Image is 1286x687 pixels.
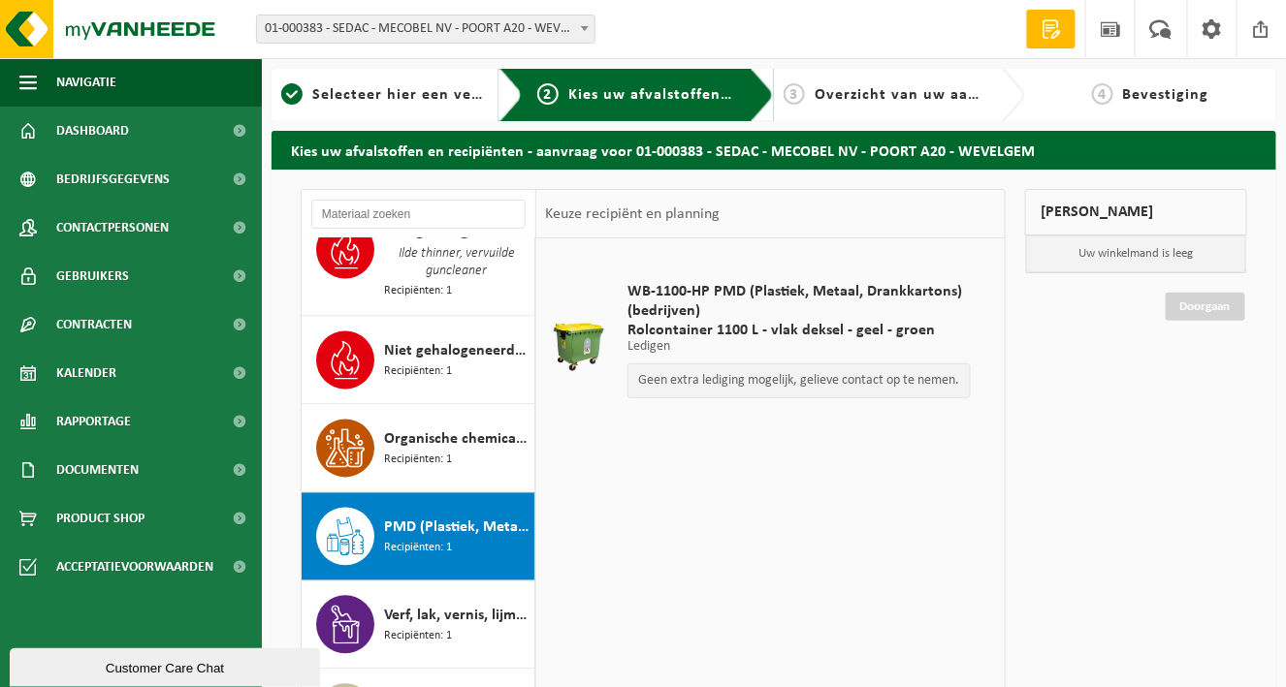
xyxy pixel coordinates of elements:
[56,543,213,591] span: Acceptatievoorwaarden
[536,190,730,238] div: Keuze recipiënt en planning
[384,340,530,363] span: Niet gehalogeneerde solventen - laagcalorisch in kleinverpakking
[384,452,452,470] span: Recipiënten: 1
[384,283,452,301] span: Recipiënten: 1
[384,628,452,646] span: Recipiënten: 1
[784,83,805,105] span: 3
[1026,235,1246,272] p: Uw winkelmand is leeg
[627,340,971,354] p: Ledigen
[638,374,960,388] p: Geen extra lediging mogelijk, gelieve contact op te nemen.
[537,83,559,105] span: 2
[56,446,139,494] span: Documenten
[281,83,303,105] span: 1
[272,131,1276,169] h2: Kies uw afvalstoffen en recipiënten - aanvraag voor 01-000383 - SEDAC - MECOBEL NV - POORT A20 - ...
[384,540,452,558] span: Recipiënten: 1
[1025,189,1247,235] div: [PERSON_NAME]
[1092,83,1113,105] span: 4
[384,605,530,628] span: Verf, lak, vernis, lijm en inkt, industrieel in kleinverpakking
[568,87,835,103] span: Kies uw afvalstoffen en recipiënten
[56,397,131,446] span: Rapportage
[311,200,526,229] input: Materiaal zoeken
[384,244,530,283] span: Ilde thinner, vervuilde guncleaner
[302,206,535,317] button: Niet gehalogeneerde solventen - hoogcalorisch in kleinverpakking Ilde thinner, vervuilde gunclean...
[384,363,452,382] span: Recipiënten: 1
[56,107,129,155] span: Dashboard
[56,203,169,252] span: Contactpersonen
[257,16,595,43] span: 01-000383 - SEDAC - MECOBEL NV - POORT A20 - WEVELGEM
[627,282,971,321] span: WB-1100-HP PMD (Plastiek, Metaal, Drankkartons) (bedrijven)
[56,349,116,397] span: Kalender
[1123,87,1209,103] span: Bevestiging
[56,155,170,203] span: Bedrijfsgegevens
[281,83,484,107] a: 1Selecteer hier een vestiging
[56,300,132,349] span: Contracten
[56,494,145,543] span: Product Shop
[384,428,530,452] span: Organische chemicaliën, gevaarlijk, pasteus
[1166,293,1245,321] a: Doorgaan
[56,252,129,300] span: Gebruikers
[302,317,535,405] button: Niet gehalogeneerde solventen - laagcalorisch in kleinverpakking Recipiënten: 1
[815,87,1019,103] span: Overzicht van uw aanvraag
[384,516,530,540] span: PMD (Plastiek, Metaal, Drankkartons) (bedrijven)
[256,15,595,44] span: 01-000383 - SEDAC - MECOBEL NV - POORT A20 - WEVELGEM
[302,581,535,670] button: Verf, lak, vernis, lijm en inkt, industrieel in kleinverpakking Recipiënten: 1
[56,58,116,107] span: Navigatie
[627,321,971,340] span: Rolcontainer 1100 L - vlak deksel - geel - groen
[10,644,324,687] iframe: chat widget
[302,493,535,581] button: PMD (Plastiek, Metaal, Drankkartons) (bedrijven) Recipiënten: 1
[302,405,535,493] button: Organische chemicaliën, gevaarlijk, pasteus Recipiënten: 1
[312,87,522,103] span: Selecteer hier een vestiging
